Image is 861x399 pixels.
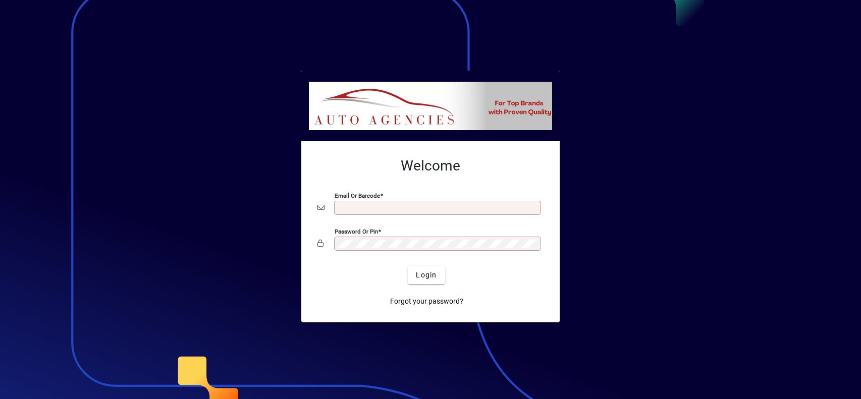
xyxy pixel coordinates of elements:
mat-label: Email or Barcode [335,192,380,199]
a: Forgot your password? [386,292,467,310]
span: Login [416,270,437,280]
button: Login [408,266,445,284]
span: Forgot your password? [390,296,463,307]
h2: Welcome [317,157,544,175]
mat-label: Password or Pin [335,228,378,235]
